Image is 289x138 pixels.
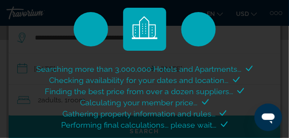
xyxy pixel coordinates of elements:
[45,87,233,96] span: Finding the best price from over a dozen suppliers...
[62,120,217,129] span: Performing final calculations... please wait...
[37,64,242,74] span: Searching more than 3,000,000 Hotels and Apartments...
[62,109,215,118] span: Gathering property information and rules...
[50,76,229,85] span: Checking availability for your dates and location...
[81,98,198,107] span: Calculating your member price...
[255,104,282,131] iframe: Button to launch messaging window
